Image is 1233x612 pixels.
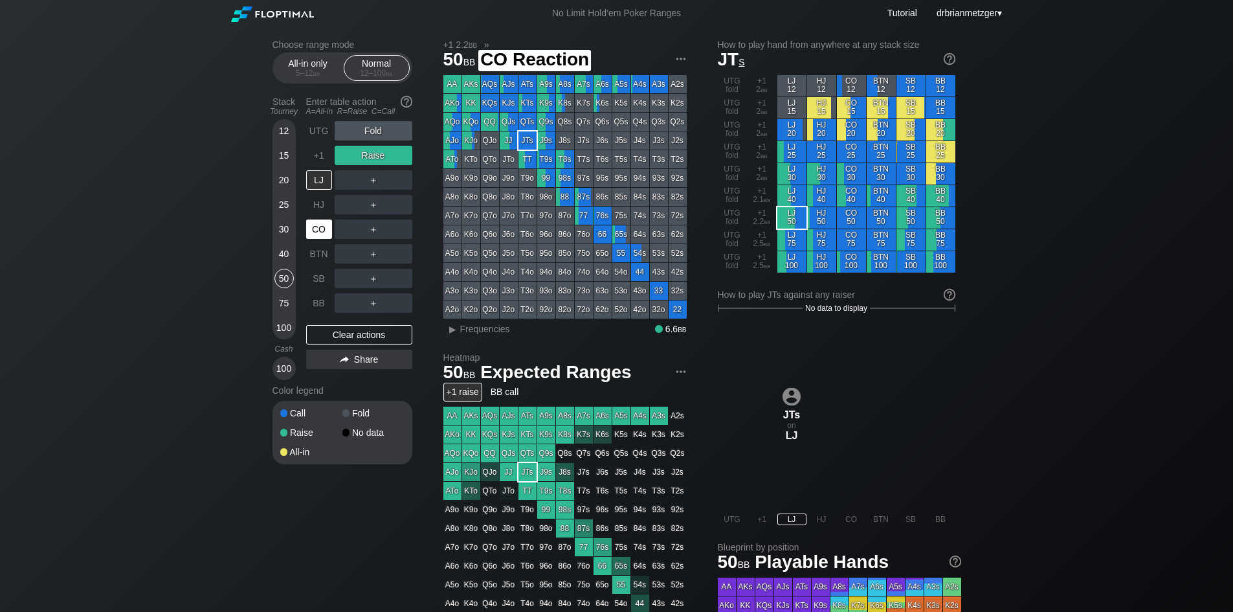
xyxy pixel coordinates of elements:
[748,229,777,251] div: +1 2.5
[481,169,499,187] div: Q9o
[518,169,537,187] div: T9o
[748,141,777,163] div: +1 2
[500,94,518,112] div: KJs
[748,207,777,229] div: +1 2.2
[631,113,649,131] div: Q4s
[777,141,806,163] div: LJ 25
[274,220,294,239] div: 30
[867,97,896,119] div: BTN 15
[631,169,649,187] div: 94s
[650,282,668,300] div: 33
[777,185,806,207] div: LJ 40
[231,6,314,22] img: Floptimal logo
[518,263,537,281] div: T4o
[650,75,668,93] div: A3s
[537,94,555,112] div: K9s
[306,220,332,239] div: CO
[280,448,342,457] div: All-in
[306,170,332,190] div: LJ
[933,6,1004,20] div: ▾
[443,263,461,281] div: A4o
[896,229,926,251] div: SB 75
[837,163,866,185] div: CO 30
[837,141,866,163] div: CO 25
[926,185,955,207] div: BB 40
[837,97,866,119] div: CO 15
[537,282,555,300] div: 93o
[837,75,866,96] div: CO 12
[718,207,747,229] div: UTG fold
[462,263,480,281] div: K4o
[896,207,926,229] div: SB 50
[764,261,771,270] span: bb
[443,244,461,262] div: A5o
[631,225,649,244] div: 64s
[612,150,630,168] div: T5s
[556,94,574,112] div: K8s
[807,97,836,119] div: HJ 15
[594,150,612,168] div: T6s
[650,207,668,225] div: 73s
[306,146,332,165] div: +1
[650,150,668,168] div: T3s
[306,269,332,288] div: SB
[441,39,480,51] span: +1 2.2
[807,185,836,207] div: HJ 40
[926,251,955,273] div: BB 100
[718,251,747,273] div: UTG fold
[500,188,518,206] div: J8o
[761,107,768,116] span: bb
[837,119,866,141] div: CO 20
[631,244,649,262] div: 54s
[739,54,744,68] span: s
[575,169,593,187] div: 97s
[867,141,896,163] div: BTN 25
[575,244,593,262] div: 75o
[867,229,896,251] div: BTN 75
[518,150,537,168] div: TT
[280,409,342,418] div: Call
[926,141,955,163] div: BB 25
[887,8,917,18] a: Tutorial
[556,169,574,187] div: 98s
[926,97,955,119] div: BB 15
[575,188,593,206] div: 87s
[669,263,687,281] div: 42s
[556,244,574,262] div: 85o
[500,263,518,281] div: J4o
[612,225,630,244] div: 65s
[340,356,349,363] img: share.864f2f62.svg
[386,69,393,78] span: bb
[867,75,896,96] div: BTN 12
[669,282,687,300] div: 32s
[306,107,412,116] div: A=All-in R=Raise C=Call
[481,188,499,206] div: Q8o
[594,94,612,112] div: K6s
[718,185,747,207] div: UTG fold
[594,75,612,93] div: A6s
[948,554,962,569] img: help.32db89a4.svg
[807,141,836,163] div: HJ 25
[612,244,630,262] div: 55
[926,119,955,141] div: BB 20
[335,195,412,214] div: ＋
[631,207,649,225] div: 74s
[807,163,836,185] div: HJ 30
[267,91,301,121] div: Stack
[631,94,649,112] div: K4s
[462,244,480,262] div: K5o
[612,94,630,112] div: K5s
[462,150,480,168] div: KTo
[575,75,593,93] div: A7s
[594,282,612,300] div: 63o
[443,282,461,300] div: A3o
[537,225,555,244] div: 96o
[500,225,518,244] div: J6o
[612,113,630,131] div: Q5s
[764,217,771,226] span: bb
[335,146,412,165] div: Raise
[764,239,771,248] span: bb
[556,113,574,131] div: Q8s
[306,195,332,214] div: HJ
[556,263,574,281] div: 84o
